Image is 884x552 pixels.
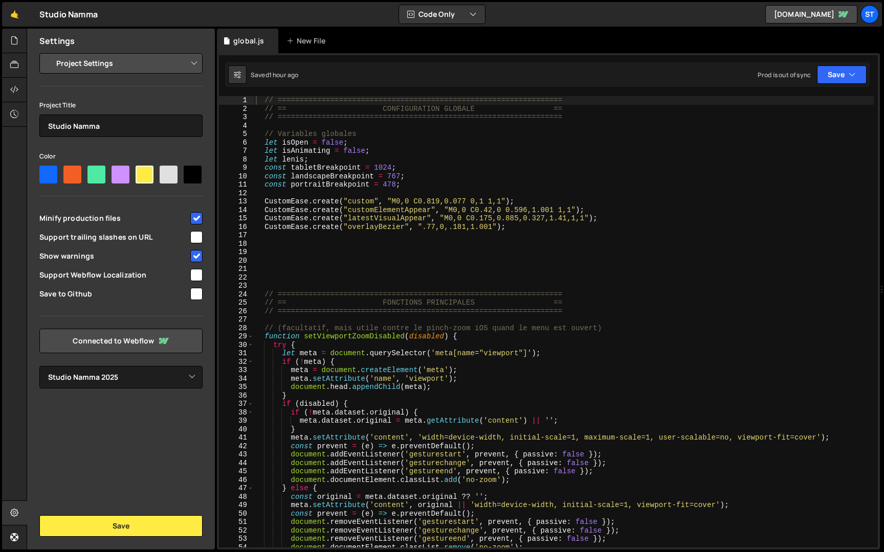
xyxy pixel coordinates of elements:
[219,510,254,518] div: 50
[219,459,254,468] div: 44
[219,231,254,240] div: 17
[219,223,254,232] div: 16
[39,329,203,353] a: Connected to Webflow
[219,315,254,324] div: 27
[219,341,254,350] div: 30
[39,232,189,242] span: Support trailing slashes on URL
[219,543,254,552] div: 54
[219,493,254,501] div: 48
[399,5,485,24] button: Code Only
[269,71,299,79] div: 1 hour ago
[219,366,254,375] div: 33
[817,65,867,84] button: Save
[860,5,879,24] a: St
[219,147,254,155] div: 7
[219,265,254,273] div: 21
[219,332,254,341] div: 29
[219,180,254,189] div: 11
[219,425,254,434] div: 40
[219,476,254,485] div: 46
[765,5,857,24] a: [DOMAIN_NAME]
[219,206,254,215] div: 14
[219,113,254,122] div: 3
[39,35,75,47] h2: Settings
[219,282,254,290] div: 23
[219,375,254,383] div: 34
[39,289,189,299] span: Save to Github
[2,2,27,27] a: 🤙
[39,515,203,537] button: Save
[39,151,56,162] label: Color
[219,442,254,451] div: 42
[219,501,254,510] div: 49
[39,8,98,20] div: Studio Namma
[219,417,254,425] div: 39
[219,122,254,130] div: 4
[219,197,254,206] div: 13
[219,400,254,408] div: 37
[219,172,254,181] div: 10
[219,189,254,198] div: 12
[219,240,254,248] div: 18
[219,164,254,172] div: 9
[39,114,203,137] input: Project name
[219,324,254,333] div: 28
[39,100,76,110] label: Project Title
[219,450,254,459] div: 43
[219,130,254,139] div: 5
[219,484,254,493] div: 47
[219,96,254,105] div: 1
[219,105,254,113] div: 2
[219,526,254,535] div: 52
[219,358,254,366] div: 32
[219,298,254,307] div: 25
[219,248,254,257] div: 19
[286,36,329,46] div: New File
[219,307,254,316] div: 26
[219,257,254,265] div: 20
[219,383,254,392] div: 35
[39,213,189,223] span: Minify production files
[219,408,254,417] div: 38
[219,349,254,358] div: 31
[251,71,298,79] div: Saved
[219,155,254,164] div: 8
[758,71,811,79] div: Prod is out of sync
[219,290,254,299] div: 24
[219,392,254,400] div: 36
[219,433,254,442] div: 41
[39,251,189,261] span: Show warnings
[219,518,254,526] div: 51
[219,535,254,543] div: 53
[219,139,254,147] div: 6
[219,214,254,223] div: 15
[219,467,254,476] div: 45
[233,36,264,46] div: global.js
[219,273,254,282] div: 22
[39,270,189,280] span: Support Webflow Localization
